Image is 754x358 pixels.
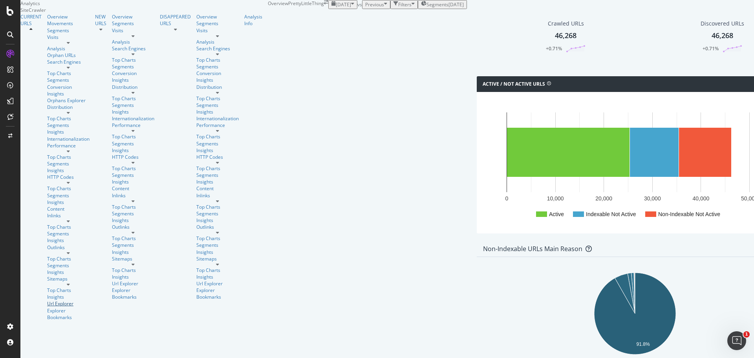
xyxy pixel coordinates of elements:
a: Top Charts [112,235,154,242]
a: Distribution [112,84,154,90]
div: Segments [47,77,90,83]
div: Content [47,206,90,212]
a: HTTP Codes [112,154,154,160]
a: Overview [196,13,239,20]
a: Segments [112,63,154,70]
div: Orphan URLs [47,52,90,59]
a: Top Charts [47,70,90,77]
span: Segments [426,1,448,8]
a: Segments [112,172,154,178]
div: Top Charts [112,133,154,140]
div: Explorer Bookmarks [47,307,90,321]
div: Insights [112,178,154,185]
a: Inlinks [196,192,239,199]
a: Search Engines [47,59,90,65]
a: Sitemaps [196,255,239,262]
div: Discovered URLs [701,20,744,28]
a: Top Charts [47,224,90,230]
a: Top Charts [112,95,154,102]
div: Insights [196,108,239,115]
a: Segments [112,102,154,108]
div: Analysis [112,39,154,45]
a: Visits [112,27,154,34]
div: Insights [112,77,154,83]
a: Visits [47,34,90,40]
div: Top Charts [47,154,90,160]
a: Top Charts [196,57,239,63]
div: Overview [112,13,154,20]
a: Insights [196,249,239,255]
div: HTTP Codes [196,154,239,160]
a: Top Charts [47,115,90,122]
div: Non-Indexable URLs Main Reason [483,245,582,253]
a: Insights [47,90,90,97]
a: Url Explorer [196,280,239,287]
a: Url Explorer [112,280,154,287]
text: 0 [505,195,509,202]
div: Insights [112,249,154,255]
div: 46,268 [555,31,576,41]
a: Distribution [196,84,239,90]
text: Active [549,211,564,217]
a: Segments [112,210,154,217]
a: Internationalization [112,115,154,122]
div: Crawled URLs [548,20,584,28]
a: Top Charts [196,133,239,140]
a: Segments [47,27,90,34]
a: Segments [112,20,154,27]
text: Indexable Not Active [586,211,636,217]
text: Non-Indexable Not Active [658,211,720,217]
div: Performance [112,122,154,129]
a: Top Charts [196,204,239,210]
a: Segments [196,140,239,147]
a: Performance [47,142,90,149]
text: 40,000 [692,195,709,202]
span: Previous [365,1,384,8]
a: Outlinks [112,224,154,230]
div: Insights [196,147,239,154]
a: Distribution [47,104,90,110]
a: Url Explorer [47,300,90,307]
a: Top Charts [47,287,90,294]
a: Top Charts [196,95,239,102]
div: Insights [196,178,239,185]
a: Segments [112,242,154,248]
a: Segments [47,192,90,199]
a: Segments [47,230,90,237]
a: Insights [196,77,239,83]
a: Top Charts [196,267,239,274]
text: 10,000 [547,195,564,202]
div: DISAPPEARED URLS [160,13,191,27]
div: Filters [398,1,412,8]
a: Analysis Info [244,13,262,27]
a: Segments [112,140,154,147]
div: Movements [47,20,90,27]
a: Inlinks [47,212,90,219]
iframe: Intercom live chat [727,331,746,350]
div: Search Engines [196,45,239,52]
div: Content [112,185,154,192]
a: Top Charts [112,267,154,274]
div: Segments [47,262,90,269]
a: Insights [196,274,239,280]
div: Performance [196,122,239,129]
